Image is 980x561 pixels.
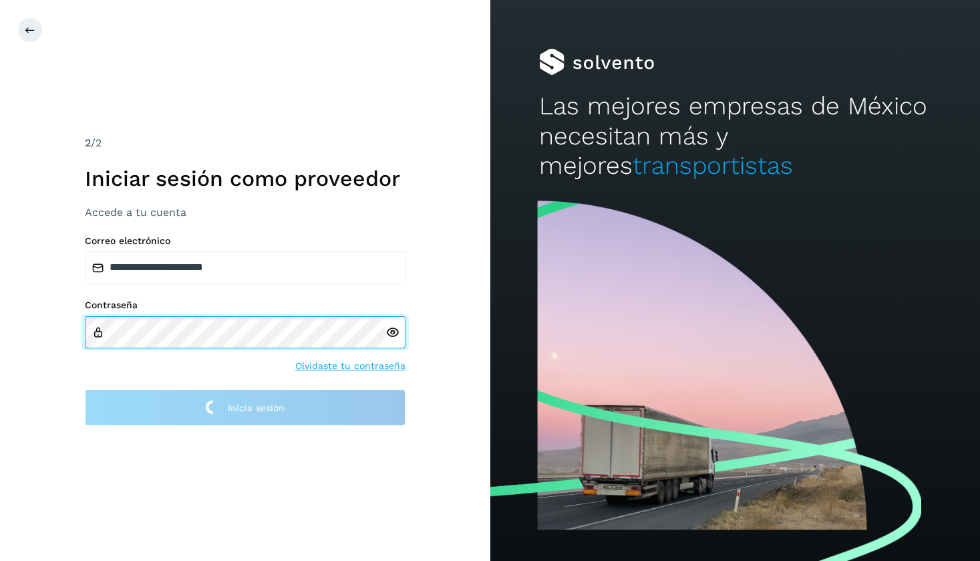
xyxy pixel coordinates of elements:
[85,166,405,191] h1: Iniciar sesión como proveedor
[85,235,405,247] label: Correo electrónico
[539,92,931,181] h2: Las mejores empresas de México necesitan más y mejores
[228,403,285,413] span: Inicia sesión
[85,136,91,149] span: 2
[295,359,405,373] a: Olvidaste tu contraseña
[85,300,405,311] label: Contraseña
[85,206,405,219] h3: Accede a tu cuenta
[633,151,793,180] span: transportistas
[85,389,405,426] button: Inicia sesión
[85,135,405,151] div: /2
